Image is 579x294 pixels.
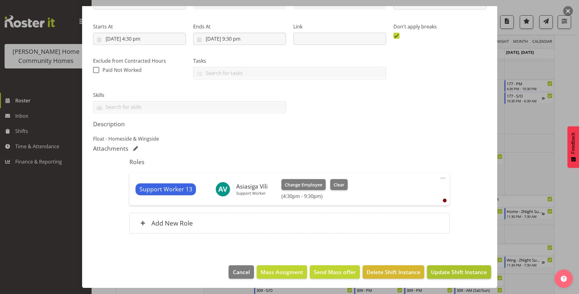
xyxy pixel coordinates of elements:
[330,179,348,190] button: Clear
[93,120,486,128] h5: Description
[103,67,142,73] span: Paid Not Worked
[314,268,356,276] span: Send Mass offer
[570,132,576,154] span: Feedback
[334,182,344,188] span: Clear
[194,68,386,78] input: Search for tasks
[367,268,420,276] span: Delete Shift Instance
[129,158,450,166] h5: Roles
[261,268,303,276] span: Mass Assigment
[310,265,360,279] button: Send Mass offer
[443,199,447,202] div: User is clocked out
[215,182,230,197] img: asiasiga-vili8528.jpg
[393,23,486,30] label: Don't apply breaks
[193,33,286,45] input: Click to select...
[363,265,424,279] button: Delete Shift Instance
[139,185,192,194] span: Support Worker 13
[281,179,326,190] button: Change Employee
[93,23,186,30] label: Starts At
[193,57,386,64] label: Tasks
[229,265,254,279] button: Cancel
[281,193,347,199] h6: (4:30pm - 9:30pm)
[567,126,579,168] button: Feedback - Show survey
[93,145,128,152] h5: Attachments
[93,91,286,99] label: Skills
[427,265,491,279] button: Update Shift Instance
[193,23,286,30] label: Ends At
[93,33,186,45] input: Click to select...
[285,182,322,188] span: Change Employee
[293,23,386,30] label: Link
[561,276,567,282] img: help-xxl-2.png
[236,191,268,196] p: Support Worker
[236,183,268,190] h6: Asiasiga Vili
[431,268,487,276] span: Update Shift Instance
[93,102,286,112] input: Search for skills
[233,268,250,276] span: Cancel
[151,219,193,227] h6: Add New Role
[93,135,486,142] p: Float - Homeside & Wingside
[257,265,307,279] button: Mass Assigment
[93,57,186,64] label: Exclude from Contracted Hours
